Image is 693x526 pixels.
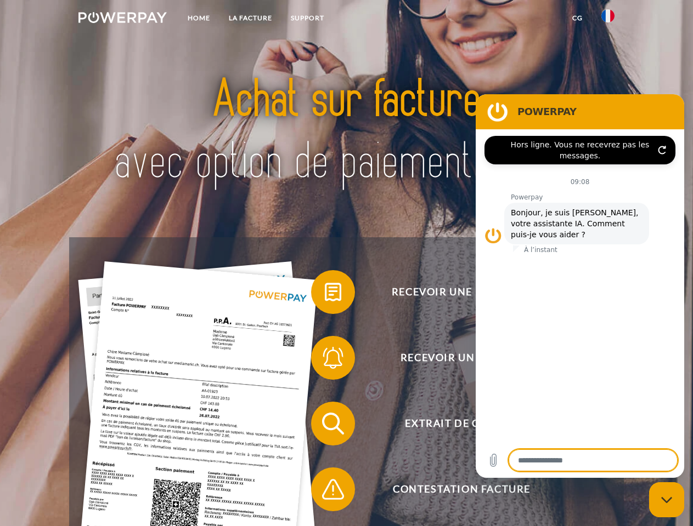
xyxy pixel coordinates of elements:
[219,8,281,28] a: LA FACTURE
[281,8,334,28] a: Support
[319,278,347,306] img: qb_bill.svg
[601,9,615,22] img: fr
[649,482,684,517] iframe: Bouton de lancement de la fenêtre de messagerie, conversation en cours
[105,53,588,210] img: title-powerpay_fr.svg
[311,467,596,511] button: Contestation Facture
[311,336,596,380] button: Recevoir un rappel?
[311,402,596,445] button: Extrait de compte
[311,270,596,314] button: Recevoir une facture ?
[327,402,596,445] span: Extrait de compte
[319,476,347,503] img: qb_warning.svg
[319,410,347,437] img: qb_search.svg
[327,467,596,511] span: Contestation Facture
[319,344,347,371] img: qb_bell.svg
[78,12,167,23] img: logo-powerpay-white.svg
[563,8,592,28] a: CG
[327,270,596,314] span: Recevoir une facture ?
[178,8,219,28] a: Home
[476,94,684,478] iframe: Fenêtre de messagerie
[327,336,596,380] span: Recevoir un rappel?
